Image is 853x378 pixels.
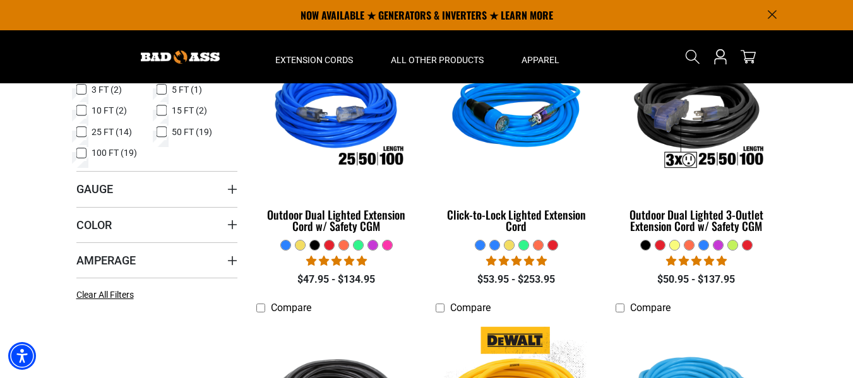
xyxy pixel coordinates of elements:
[92,106,127,115] span: 10 FT (2)
[275,54,353,66] span: Extension Cords
[486,255,547,267] span: 4.87 stars
[616,272,777,287] div: $50.95 - $137.95
[257,42,416,187] img: Outdoor Dual Lighted Extension Cord w/ Safety CGM
[437,42,596,187] img: blue
[92,148,137,157] span: 100 FT (19)
[256,209,417,232] div: Outdoor Dual Lighted Extension Cord w/ Safety CGM
[76,288,139,302] a: Clear All Filters
[172,85,202,94] span: 5 FT (1)
[76,171,237,206] summary: Gauge
[76,253,136,268] span: Amperage
[436,272,597,287] div: $53.95 - $253.95
[522,54,559,66] span: Apparel
[256,272,417,287] div: $47.95 - $134.95
[306,255,367,267] span: 4.81 stars
[617,42,776,187] img: Outdoor Dual Lighted 3-Outlet Extension Cord w/ Safety CGM
[172,106,207,115] span: 15 FT (2)
[372,30,503,83] summary: All Other Products
[436,209,597,232] div: Click-to-Lock Lighted Extension Cord
[630,302,671,314] span: Compare
[8,342,36,370] div: Accessibility Menu
[738,49,758,64] a: cart
[710,30,731,83] a: Open this option
[683,47,703,67] summary: Search
[436,36,597,239] a: blue Click-to-Lock Lighted Extension Cord
[92,85,122,94] span: 3 FT (2)
[76,218,112,232] span: Color
[76,242,237,278] summary: Amperage
[172,127,212,136] span: 50 FT (19)
[256,36,417,239] a: Outdoor Dual Lighted Extension Cord w/ Safety CGM Outdoor Dual Lighted Extension Cord w/ Safety CGM
[76,207,237,242] summary: Color
[666,255,727,267] span: 4.80 stars
[256,30,372,83] summary: Extension Cords
[450,302,491,314] span: Compare
[616,36,777,239] a: Outdoor Dual Lighted 3-Outlet Extension Cord w/ Safety CGM Outdoor Dual Lighted 3-Outlet Extensio...
[141,50,220,64] img: Bad Ass Extension Cords
[76,182,113,196] span: Gauge
[92,127,132,136] span: 25 FT (14)
[503,30,578,83] summary: Apparel
[616,209,777,232] div: Outdoor Dual Lighted 3-Outlet Extension Cord w/ Safety CGM
[76,290,134,300] span: Clear All Filters
[391,54,484,66] span: All Other Products
[271,302,311,314] span: Compare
